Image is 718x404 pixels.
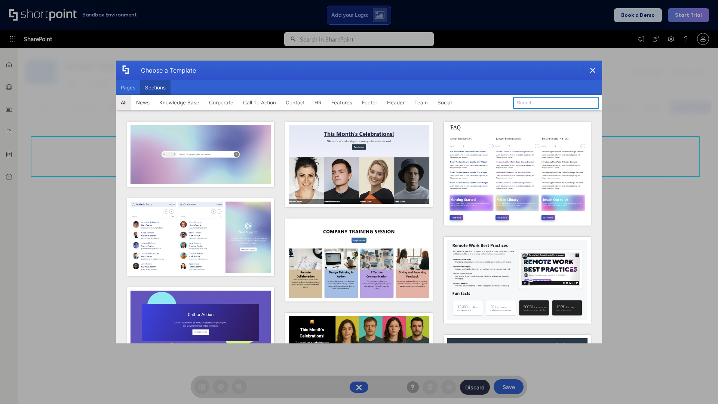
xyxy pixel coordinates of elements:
[140,80,171,95] button: Sections
[131,95,154,110] button: News
[382,95,409,110] button: Header
[433,95,457,110] button: Social
[357,95,382,110] button: Footer
[326,95,357,110] button: Features
[281,95,310,110] button: Contact
[409,95,433,110] button: Team
[310,95,326,110] button: HR
[238,95,281,110] button: Call To Action
[116,80,140,95] button: Pages
[135,61,196,80] div: Choose a Template
[154,95,204,110] button: Knowledge Base
[204,95,238,110] button: Corporate
[583,317,718,404] iframe: Chat Widget
[513,97,599,109] input: Search
[116,95,131,110] button: All
[116,61,602,343] div: template selector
